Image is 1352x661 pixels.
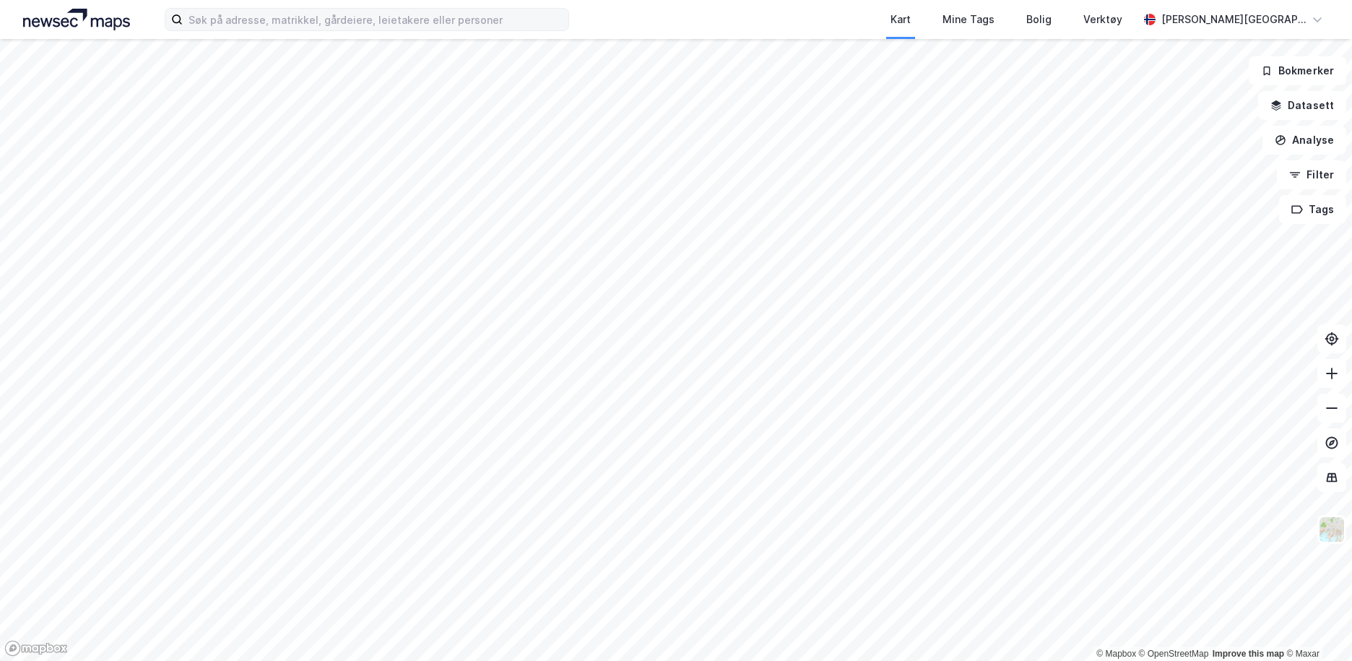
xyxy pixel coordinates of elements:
button: Datasett [1258,91,1346,120]
a: Improve this map [1213,649,1284,659]
button: Filter [1277,160,1346,189]
input: Søk på adresse, matrikkel, gårdeiere, leietakere eller personer [183,9,568,30]
button: Bokmerker [1249,56,1346,85]
div: Mine Tags [942,11,994,28]
a: Mapbox [1096,649,1136,659]
button: Tags [1279,195,1346,224]
div: Kart [890,11,911,28]
div: Bolig [1026,11,1052,28]
a: OpenStreetMap [1139,649,1209,659]
img: Z [1318,516,1345,543]
iframe: Chat Widget [1280,592,1352,661]
a: Mapbox homepage [4,640,68,657]
div: [PERSON_NAME][GEOGRAPHIC_DATA] [1161,11,1306,28]
div: Kontrollprogram for chat [1280,592,1352,661]
div: Verktøy [1083,11,1122,28]
img: logo.a4113a55bc3d86da70a041830d287a7e.svg [23,9,130,30]
button: Analyse [1262,126,1346,155]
